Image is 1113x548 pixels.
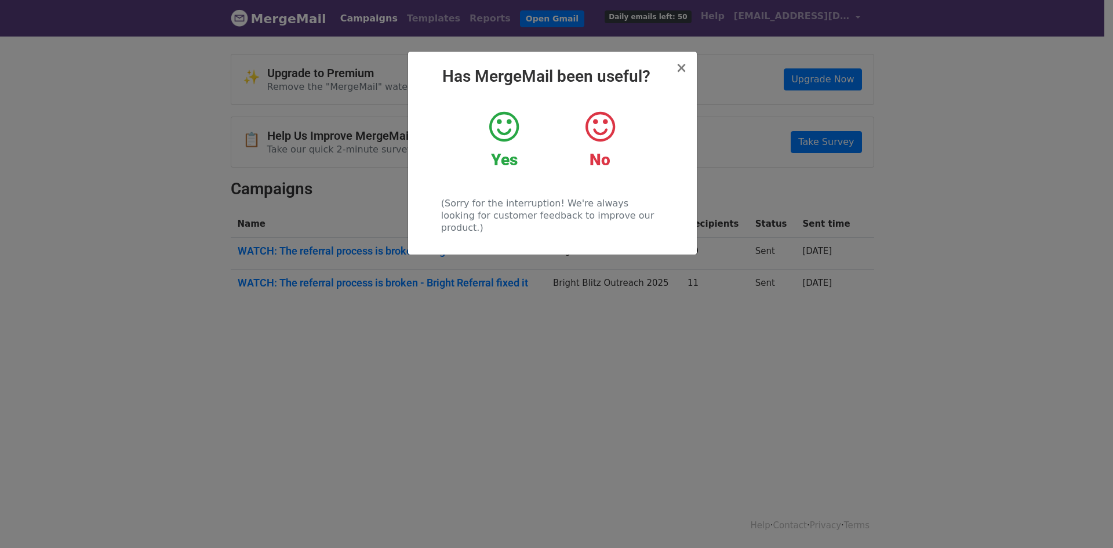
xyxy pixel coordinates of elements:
[675,60,687,76] span: ×
[590,150,610,169] strong: No
[441,197,663,234] p: (Sorry for the interruption! We're always looking for customer feedback to improve our product.)
[465,110,543,170] a: Yes
[417,67,688,86] h2: Has MergeMail been useful?
[675,61,687,75] button: Close
[491,150,518,169] strong: Yes
[561,110,639,170] a: No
